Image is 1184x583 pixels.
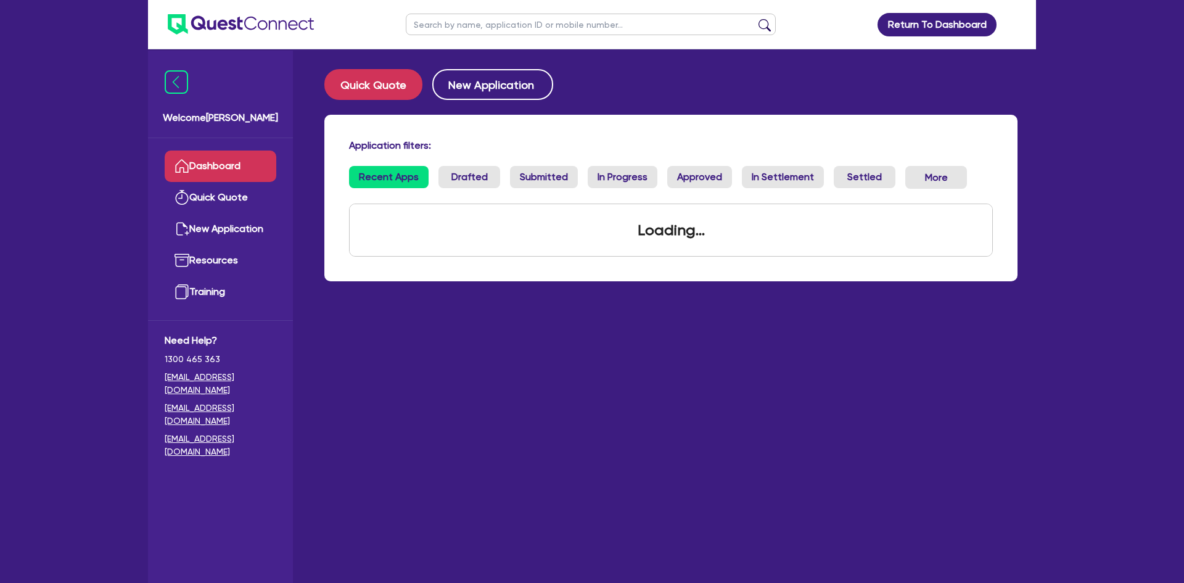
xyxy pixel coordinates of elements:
a: [EMAIL_ADDRESS][DOMAIN_NAME] [165,371,276,397]
img: quest-connect-logo-blue [168,14,314,35]
a: In Progress [588,166,657,188]
a: Recent Apps [349,166,429,188]
img: quick-quote [175,190,189,205]
a: Drafted [438,166,500,188]
a: Quick Quote [324,69,432,100]
img: icon-menu-close [165,70,188,94]
img: resources [175,253,189,268]
a: Return To Dashboard [878,13,997,36]
h4: Application filters: [349,139,993,151]
button: Quick Quote [324,69,422,100]
a: Approved [667,166,732,188]
img: new-application [175,221,189,236]
img: training [175,284,189,299]
a: Quick Quote [165,182,276,213]
a: Dropdown toggle [999,9,1031,41]
a: Training [165,276,276,308]
a: In Settlement [742,166,824,188]
div: Loading... [623,204,720,256]
a: Settled [834,166,895,188]
a: Dashboard [165,151,276,182]
a: [EMAIL_ADDRESS][DOMAIN_NAME] [165,432,276,458]
a: New Application [165,213,276,245]
input: Search by name, application ID or mobile number... [406,14,776,35]
span: Welcome [PERSON_NAME] [163,110,278,125]
button: New Application [432,69,553,100]
a: [EMAIL_ADDRESS][DOMAIN_NAME] [165,402,276,428]
a: Resources [165,245,276,276]
span: Need Help? [165,333,276,348]
a: Submitted [510,166,578,188]
span: 1300 465 363 [165,353,276,366]
button: Dropdown toggle [905,166,967,189]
